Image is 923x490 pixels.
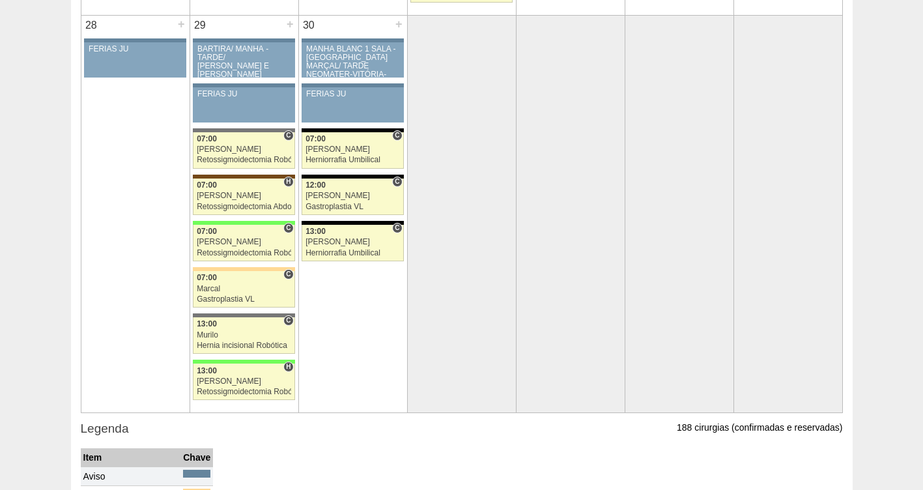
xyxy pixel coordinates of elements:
[305,134,326,143] span: 07:00
[193,271,294,308] a: C 07:00 Marcal Gastroplastia VL
[302,83,403,87] div: Key: Aviso
[193,175,294,179] div: Key: Santa Joana
[197,192,291,200] div: [PERSON_NAME]
[302,175,403,179] div: Key: Blanc
[197,319,217,328] span: 13:00
[305,180,326,190] span: 12:00
[283,315,293,326] span: Consultório
[299,16,319,35] div: 30
[305,156,400,164] div: Herniorrafia Umbilical
[193,313,294,317] div: Key: Santa Catarina
[193,128,294,132] div: Key: Santa Catarina
[302,132,403,169] a: C 07:00 [PERSON_NAME] Herniorrafia Umbilical
[193,317,294,354] a: C 13:00 Murilo Hernia incisional Robótica
[302,87,403,122] a: FERIAS JU
[197,134,217,143] span: 07:00
[197,90,291,98] div: FERIAS JU
[302,225,403,261] a: C 13:00 [PERSON_NAME] Herniorrafia Umbilical
[305,238,400,246] div: [PERSON_NAME]
[193,267,294,271] div: Key: Bartira
[302,221,403,225] div: Key: Blanc
[197,249,291,257] div: Retossigmoidectomia Robótica
[302,179,403,215] a: C 12:00 [PERSON_NAME] Gastroplastia VL
[305,227,326,236] span: 13:00
[197,227,217,236] span: 07:00
[193,83,294,87] div: Key: Aviso
[392,223,402,233] span: Consultório
[392,177,402,187] span: Consultório
[306,90,399,98] div: FERIAS JU
[283,130,293,141] span: Consultório
[197,238,291,246] div: [PERSON_NAME]
[84,42,186,78] a: FERIAS JU
[197,145,291,154] div: [PERSON_NAME]
[197,156,291,164] div: Retossigmoidectomia Robótica
[193,221,294,225] div: Key: Brasil
[197,331,291,339] div: Murilo
[193,179,294,215] a: H 07:00 [PERSON_NAME] Retossigmoidectomia Abdominal VL
[193,360,294,364] div: Key: Brasil
[81,420,843,439] h3: Legenda
[302,128,403,132] div: Key: Blanc
[81,467,181,485] td: Aviso
[393,16,405,33] div: +
[197,366,217,375] span: 13:00
[283,223,293,233] span: Consultório
[197,285,291,293] div: Marcal
[193,225,294,261] a: C 07:00 [PERSON_NAME] Retossigmoidectomia Robótica
[193,364,294,400] a: H 13:00 [PERSON_NAME] Retossigmoidectomia Robótica
[306,45,399,88] div: MANHÃ BLANC 1 SALA -[GEOGRAPHIC_DATA] MARÇAL/ TARDE NEOMATER-VITÓRIA-BARTIRA
[197,203,291,211] div: Retossigmoidectomia Abdominal VL
[193,132,294,169] a: C 07:00 [PERSON_NAME] Retossigmoidectomia Robótica
[89,45,182,53] div: FERIAS JU
[283,362,293,372] span: Hospital
[193,38,294,42] div: Key: Aviso
[197,341,291,350] div: Hernia incisional Robótica
[305,145,400,154] div: [PERSON_NAME]
[81,448,181,467] th: Item
[392,130,402,141] span: Consultório
[285,16,296,33] div: +
[677,422,842,434] p: 188 cirurgias (confirmadas e reservadas)
[302,42,403,78] a: MANHÃ BLANC 1 SALA -[GEOGRAPHIC_DATA] MARÇAL/ TARDE NEOMATER-VITÓRIA-BARTIRA
[193,87,294,122] a: FERIAS JU
[197,273,217,282] span: 07:00
[193,42,294,78] a: BARTIRA/ MANHÃ - TARDE/ [PERSON_NAME] E [PERSON_NAME]
[302,38,403,42] div: Key: Aviso
[305,249,400,257] div: Herniorrafia Umbilical
[197,180,217,190] span: 07:00
[84,38,186,42] div: Key: Aviso
[283,177,293,187] span: Hospital
[305,203,400,211] div: Gastroplastia VL
[81,16,102,35] div: 28
[305,192,400,200] div: [PERSON_NAME]
[197,45,291,79] div: BARTIRA/ MANHÃ - TARDE/ [PERSON_NAME] E [PERSON_NAME]
[197,295,291,304] div: Gastroplastia VL
[197,377,291,386] div: [PERSON_NAME]
[183,470,210,478] div: Key: Aviso
[180,448,213,467] th: Chave
[197,388,291,396] div: Retossigmoidectomia Robótica
[283,269,293,280] span: Consultório
[190,16,210,35] div: 29
[176,16,187,33] div: +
